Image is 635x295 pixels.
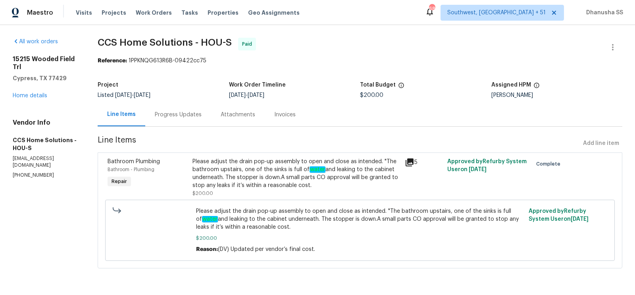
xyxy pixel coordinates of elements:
[108,177,130,185] span: Repair
[13,93,47,98] a: Home details
[98,58,127,64] b: Reference:
[192,191,213,196] span: $200.00
[108,159,160,164] span: Bathroom Plumbing
[469,167,487,172] span: [DATE]
[196,234,524,242] span: $200.00
[115,93,132,98] span: [DATE]
[536,160,564,168] span: Complete
[533,82,540,93] span: The hpm assigned to this work order.
[98,93,150,98] span: Listed
[447,159,527,172] span: Approved by Refurby System User on
[229,82,286,88] h5: Work Order Timeline
[98,136,580,151] span: Line Items
[491,93,622,98] div: [PERSON_NAME]
[242,40,255,48] span: Paid
[13,155,79,169] p: [EMAIL_ADDRESS][DOMAIN_NAME]
[196,247,218,252] span: Reason:
[229,93,264,98] span: -
[192,158,400,189] div: Please adjust the drain pop-up assembly to open and close as intended. "The bathroom upstairs, on...
[248,9,300,17] span: Geo Assignments
[27,9,53,17] span: Maestro
[229,93,246,98] span: [DATE]
[13,136,79,152] h5: CCS Home Solutions - HOU-S
[405,158,443,167] div: 5
[76,9,92,17] span: Visits
[13,74,79,82] h5: Cypress, TX 77429
[398,82,404,93] span: The total cost of line items that have been proposed by Opendoor. This sum includes line items th...
[98,38,232,47] span: CCS Home Solutions - HOU-S
[115,93,150,98] span: -
[98,82,118,88] h5: Project
[360,93,383,98] span: $200.00
[248,93,264,98] span: [DATE]
[98,57,622,65] div: 1PPKNQG613R6B-09422cc75
[447,9,546,17] span: Southwest, [GEOGRAPHIC_DATA] + 51
[102,9,126,17] span: Projects
[583,9,623,17] span: Dhanusha SS
[181,10,198,15] span: Tasks
[218,247,315,252] span: (DV) Updated per vendor’s final cost.
[221,111,255,119] div: Attachments
[274,111,296,119] div: Invoices
[155,111,202,119] div: Progress Updates
[202,216,218,222] em: water
[310,166,325,173] em: water
[107,110,136,118] div: Line Items
[360,82,396,88] h5: Total Budget
[491,82,531,88] h5: Assigned HPM
[13,39,58,44] a: All work orders
[208,9,239,17] span: Properties
[13,55,79,71] h2: 15215 Wooded Field Trl
[136,9,172,17] span: Work Orders
[13,119,79,127] h4: Vendor Info
[134,93,150,98] span: [DATE]
[13,172,79,179] p: [PHONE_NUMBER]
[571,216,589,222] span: [DATE]
[429,5,435,13] div: 684
[196,207,524,231] span: Please adjust the drain pop-up assembly to open and close as intended. "The bathroom upstairs, on...
[108,167,154,172] span: Bathroom - Plumbing
[529,208,589,222] span: Approved by Refurby System User on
